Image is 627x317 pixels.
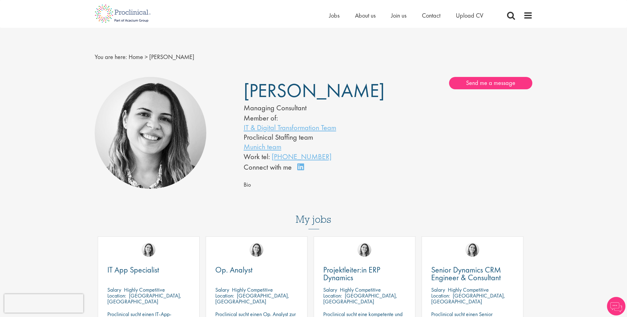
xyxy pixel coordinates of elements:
img: Chatbot [607,297,625,315]
iframe: reCAPTCHA [4,294,83,313]
a: Projektleiter:in ERP Dynamics [323,266,406,281]
p: [GEOGRAPHIC_DATA], [GEOGRAPHIC_DATA] [107,292,181,305]
span: Op. Analyst [215,264,253,275]
span: IT App Specialist [107,264,159,275]
span: > [145,53,148,61]
span: Location: [323,292,342,299]
span: Salary [107,286,121,293]
span: [PERSON_NAME] [244,78,385,103]
a: Senior Dynamics CRM Engineer & Consultant [431,266,514,281]
span: Salary [323,286,337,293]
a: Jobs [329,11,340,19]
span: [PERSON_NAME] [149,53,194,61]
p: Highly Competitive [124,286,165,293]
a: About us [355,11,376,19]
li: Proclinical Staffing team [244,132,369,142]
img: Nur Ergiydiren [95,77,207,189]
p: Highly Competitive [232,286,273,293]
span: Senior Dynamics CRM Engineer & Consultant [431,264,501,283]
span: Bio [244,181,251,188]
a: IT & Digital Transformation Team [244,123,336,132]
p: [GEOGRAPHIC_DATA], [GEOGRAPHIC_DATA] [431,292,505,305]
p: Highly Competitive [340,286,381,293]
a: Contact [422,11,440,19]
span: Location: [431,292,450,299]
span: You are here: [95,53,127,61]
a: breadcrumb link [129,53,143,61]
span: Projektleiter:in ERP Dynamics [323,264,380,283]
span: Salary [431,286,445,293]
label: Member of: [244,113,278,123]
a: IT App Specialist [107,266,190,274]
img: Nur Ergiydiren [142,243,155,257]
p: [GEOGRAPHIC_DATA], [GEOGRAPHIC_DATA] [215,292,289,305]
img: Nur Ergiydiren [250,243,263,257]
span: Location: [215,292,234,299]
a: [PHONE_NUMBER] [272,152,332,161]
img: Nur Ergiydiren [465,243,479,257]
p: [GEOGRAPHIC_DATA], [GEOGRAPHIC_DATA] [323,292,397,305]
img: Nur Ergiydiren [357,243,371,257]
div: Managing Consultant [244,103,369,113]
span: Location: [107,292,126,299]
a: Op. Analyst [215,266,298,274]
a: Munich team [244,142,281,151]
a: Send me a message [449,77,532,89]
span: Salary [215,286,229,293]
p: Highly Competitive [448,286,489,293]
a: Join us [391,11,406,19]
span: Work tel: [244,152,270,161]
h3: My jobs [95,214,533,225]
a: Upload CV [456,11,483,19]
